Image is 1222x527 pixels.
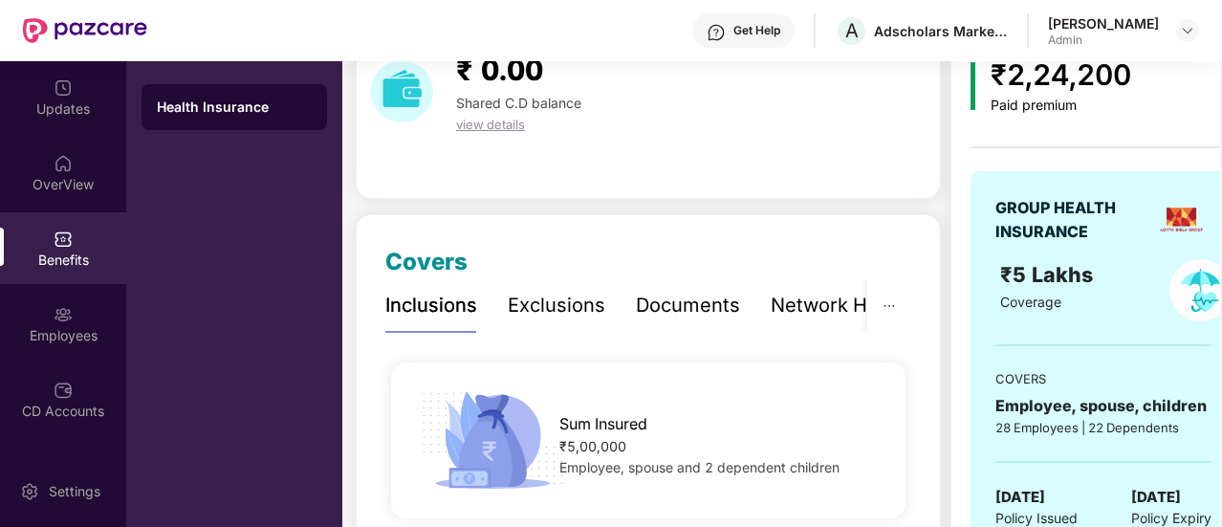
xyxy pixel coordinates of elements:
div: Exclusions [508,291,605,320]
span: Sum Insured [559,412,647,436]
span: ₹5 Lakhs [1000,262,1099,287]
div: [PERSON_NAME] [1048,14,1159,33]
div: Settings [43,482,106,501]
img: svg+xml;base64,PHN2ZyBpZD0iSGVscC0zMngzMiIgeG1sbnM9Imh0dHA6Ly93d3cudzMub3JnLzIwMDAvc3ZnIiB3aWR0aD... [707,23,726,42]
span: [DATE] [995,486,1045,509]
div: Admin [1048,33,1159,48]
div: GROUP HEALTH INSURANCE [995,196,1150,244]
span: A [845,19,859,42]
div: 28 Employees | 22 Dependents [995,418,1211,437]
img: svg+xml;base64,PHN2ZyBpZD0iVXBkYXRlZCIgeG1sbnM9Imh0dHA6Ly93d3cudzMub3JnLzIwMDAvc3ZnIiB3aWR0aD0iMj... [54,78,73,98]
div: ₹2,24,200 [991,53,1131,98]
img: svg+xml;base64,PHN2ZyBpZD0iQ0RfQWNjb3VudHMiIGRhdGEtbmFtZT0iQ0QgQWNjb3VudHMiIHhtbG5zPSJodHRwOi8vd3... [54,381,73,400]
span: ellipsis [883,299,896,313]
span: Covers [385,248,468,275]
span: Shared C.D balance [456,95,581,111]
img: svg+xml;base64,PHN2ZyBpZD0iQmVuZWZpdHMiIHhtbG5zPSJodHRwOi8vd3d3LnczLm9yZy8yMDAwL3N2ZyIgd2lkdGg9Ij... [54,230,73,249]
div: Get Help [733,23,780,38]
img: New Pazcare Logo [23,18,147,43]
div: Employee, spouse, children [995,394,1211,418]
button: ellipsis [867,279,911,332]
div: ₹5,00,000 [559,436,882,457]
div: Network Hospitals [771,291,938,320]
div: COVERS [995,369,1211,388]
span: view details [456,117,525,132]
img: svg+xml;base64,PHN2ZyBpZD0iRW1wbG95ZWVzIiB4bWxucz0iaHR0cDovL3d3dy53My5vcmcvMjAwMC9zdmciIHdpZHRoPS... [54,305,73,324]
span: Employee, spouse and 2 dependent children [559,459,840,475]
img: icon [971,62,975,110]
img: svg+xml;base64,PHN2ZyBpZD0iU2V0dGluZy0yMHgyMCIgeG1sbnM9Imh0dHA6Ly93d3cudzMub3JnLzIwMDAvc3ZnIiB3aW... [20,482,39,501]
img: icon [415,386,570,494]
div: Health Insurance [157,98,312,117]
img: svg+xml;base64,PHN2ZyBpZD0iSG9tZSIgeG1sbnM9Imh0dHA6Ly93d3cudzMub3JnLzIwMDAvc3ZnIiB3aWR0aD0iMjAiIG... [54,154,73,173]
span: [DATE] [1131,486,1181,509]
span: Coverage [1000,294,1061,310]
div: Paid premium [991,98,1131,114]
div: Documents [636,291,740,320]
img: svg+xml;base64,PHN2ZyBpZD0iRHJvcGRvd24tMzJ4MzIiIHhtbG5zPSJodHRwOi8vd3d3LnczLm9yZy8yMDAwL3N2ZyIgd2... [1180,23,1195,38]
img: insurerLogo [1157,195,1206,244]
div: Adscholars Marketing India Private Limited [874,22,1008,40]
img: download [371,60,433,122]
span: ₹ 0.00 [456,53,543,87]
div: Inclusions [385,291,477,320]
